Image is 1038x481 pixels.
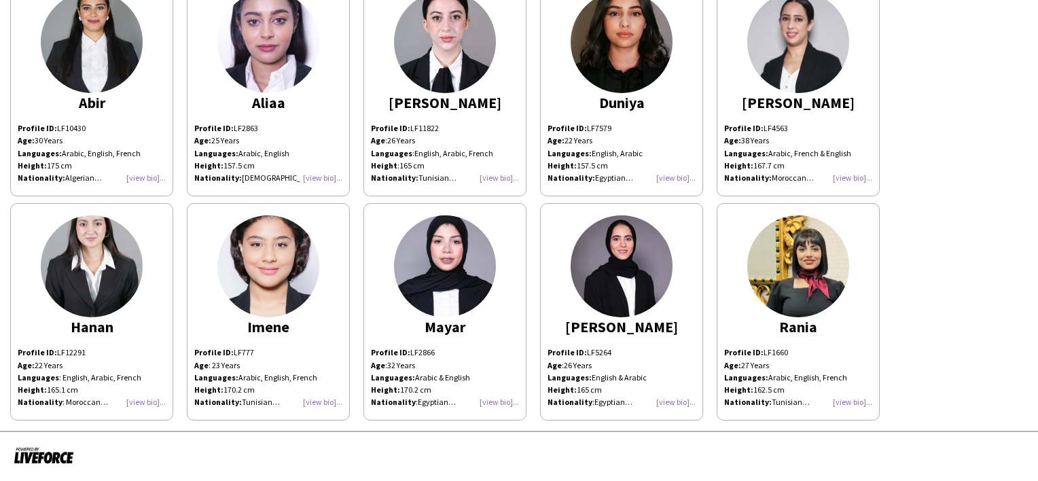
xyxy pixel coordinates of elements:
b: Nationality [548,397,592,407]
b: Age: [18,360,35,370]
p: LF4563 [724,122,872,135]
strong: Languages: [724,148,768,158]
span: : [371,360,387,370]
span: 26 Years [564,360,592,370]
strong: Profile ID: [194,347,234,357]
strong: Age: [724,135,741,145]
strong: Nationality: [194,397,242,407]
span: : [371,148,414,158]
strong: Profile ID: [548,123,587,133]
strong: Height: [18,160,47,171]
b: Age [371,135,385,145]
strong: Height: [724,385,753,395]
span: 165 cm [399,160,425,171]
b: Age [548,360,562,370]
p: LF7579 [548,122,696,135]
p: LF10430 [18,122,166,135]
p: LF1660 [724,346,872,359]
b: Age [194,360,209,370]
div: [PERSON_NAME] [724,96,872,109]
strong: Profile ID: [548,347,587,357]
strong: Nationality: [548,173,595,183]
strong: Profile ID: [724,347,764,357]
span: : [371,160,399,171]
strong: Height: [371,385,400,395]
strong: Profile ID: [194,123,234,133]
p: LF12291 [18,346,166,359]
strong: Languages: [548,372,592,382]
b: Nationality [18,397,62,407]
strong: Age: [194,135,211,145]
span: English, Arabic, French [414,148,493,158]
p: LF2866 [371,346,519,359]
div: Abir [18,96,166,109]
strong: Age: [18,135,35,145]
div: Aliaa [194,96,342,109]
img: thumb-5b96b244-b851-4c83-a1a2-d1307e99b29f.jpg [41,215,143,317]
img: thumb-167457163963cfef7729a12.jpg [217,215,319,317]
img: thumb-ae90b02f-0bb0-4213-b908-a8d1efd67100.jpg [747,215,849,317]
strong: Height: [548,160,577,171]
span: : [371,135,387,145]
strong: Languages: [724,372,768,382]
p: 25 Years Arabic, English 157.5 cm [DEMOGRAPHIC_DATA] [194,135,342,184]
strong: Languages: [371,372,415,382]
strong: Profile ID: [371,123,410,133]
b: Nationality [371,397,416,407]
p: 38 Years Arabic, French & English 167.7 cm Moroccan [724,135,872,184]
div: Duniya [548,96,696,109]
strong: Height: [194,385,223,395]
strong: Profile ID: [371,347,410,357]
b: Height: [18,385,47,395]
p: English & Arabic 165 cm [548,372,696,396]
img: thumb-661f94ac5e77e.jpg [571,215,673,317]
b: Age [371,360,385,370]
div: Mayar [371,321,519,333]
p: LF5264 [548,346,696,359]
p: 30 Years Arabic, English, French 175 cm Algerian [18,135,166,184]
strong: Age: [724,360,741,370]
strong: Profile ID: [18,123,57,133]
span: : [371,397,418,407]
span: 32 Years [387,360,415,370]
p: 22 Years English, Arabic 157.5 cm Egyptian [548,135,696,184]
p: LF2863 [194,122,342,135]
b: Languages [371,148,412,158]
strong: Languages: [194,372,238,382]
strong: Languages: [18,148,62,158]
div: Imene [194,321,342,333]
strong: Height: [548,385,577,395]
strong: Nationality: [724,397,772,407]
img: Powered by Liveforce [14,446,74,465]
p: LF777 [194,346,342,359]
p: LF11822 [371,122,519,147]
strong: Nationality: [724,173,772,183]
span: 26 Years [387,135,415,145]
span: : [548,397,594,407]
p: 27 Years Arabic, English, French 162.5 cm Tunisian [724,359,872,409]
div: Hanan [18,321,166,333]
p: 22 Years : English, Arabic, French 165.1 cm : Moroccan [18,359,166,409]
div: Rania [724,321,872,333]
span: : [548,360,564,370]
strong: Profile ID: [724,123,764,133]
strong: Height: [194,160,223,171]
strong: Nationality: [371,173,418,183]
strong: Languages: [194,148,238,158]
strong: Height: [724,160,753,171]
strong: Nationality: [18,173,65,183]
p: : 23 Years Arabic, English, French 170.2 cm Tunisian [194,359,342,409]
img: thumb-35d2da39-8be6-4824-85cb-2cf367f06589.png [394,215,496,317]
div: [PERSON_NAME] [548,321,696,333]
strong: Languages: [548,148,592,158]
span: Egyptian [418,397,456,407]
p: Arabic & English 170.2 cm [371,372,519,396]
b: Profile ID: [18,347,57,357]
p: Tunisian [371,172,519,184]
span: Egyptian [594,397,632,407]
strong: Age: [548,135,565,145]
strong: Nationality: [194,173,242,183]
b: Languages [18,372,59,382]
div: [PERSON_NAME] [371,96,519,109]
b: Height [371,160,397,171]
